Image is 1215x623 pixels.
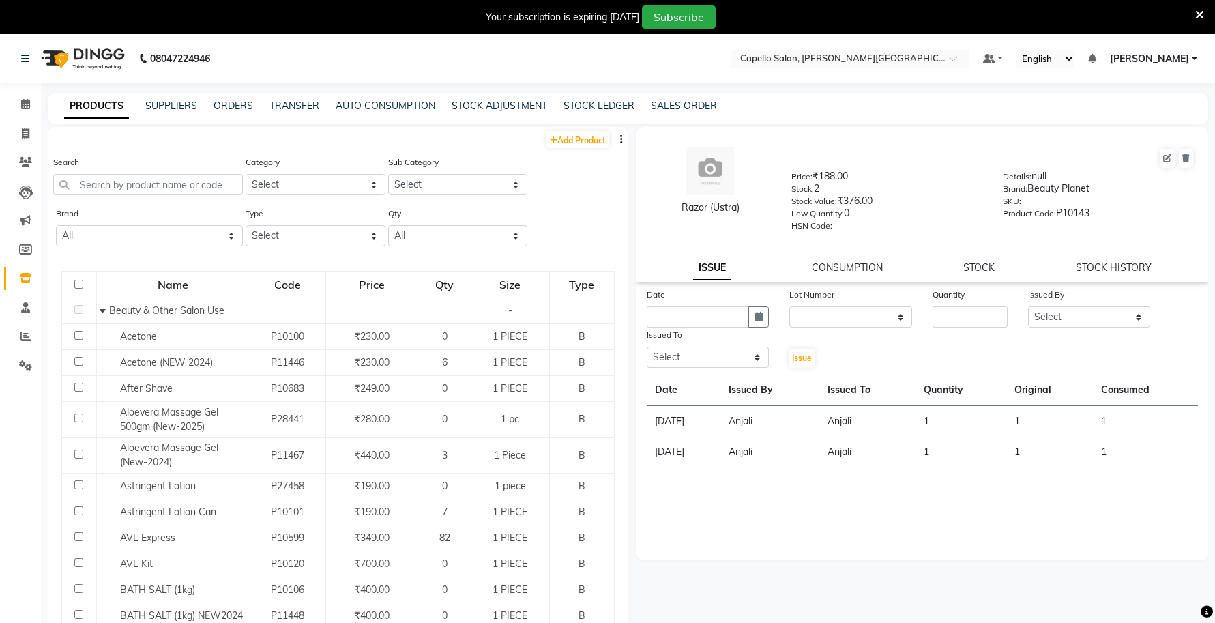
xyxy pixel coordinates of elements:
[246,207,263,220] label: Type
[916,375,1006,406] th: Quantity
[271,330,304,343] span: P10100
[354,532,390,544] span: ₹349.00
[579,382,585,394] span: B
[214,100,253,112] a: ORDERS
[501,413,519,425] span: 1 pc
[819,437,916,467] td: Anjali
[472,272,548,297] div: Size
[686,147,734,195] img: avatar
[1003,182,1195,201] div: Beauty Planet
[53,174,243,195] input: Search by product name or code
[647,289,665,301] label: Date
[271,382,304,394] span: P10683
[579,583,585,596] span: B
[563,100,634,112] a: STOCK LEDGER
[1093,375,1198,406] th: Consumed
[271,480,304,492] span: P27458
[812,261,883,274] a: CONSUMPTION
[109,304,224,317] span: Beauty & Other Salon Use
[271,413,304,425] span: P28441
[120,609,243,622] span: BATH SALT (1kg) NEW2024
[354,382,390,394] span: ₹249.00
[442,609,448,622] span: 0
[327,272,417,297] div: Price
[647,406,721,437] td: [DATE]
[1110,52,1189,66] span: [PERSON_NAME]
[642,5,716,29] button: Subscribe
[442,557,448,570] span: 0
[354,356,390,368] span: ₹230.00
[579,330,585,343] span: B
[789,289,834,301] label: Lot Number
[354,480,390,492] span: ₹190.00
[647,375,721,406] th: Date
[120,330,157,343] span: Acetone
[791,206,983,225] div: 0
[388,156,439,169] label: Sub Category
[647,437,721,467] td: [DATE]
[1006,375,1093,406] th: Original
[791,171,813,183] label: Price:
[791,169,983,188] div: ₹188.00
[442,382,448,394] span: 0
[551,272,613,297] div: Type
[791,195,837,207] label: Stock Value:
[1093,437,1198,467] td: 1
[442,480,448,492] span: 0
[493,382,527,394] span: 1 PIECE
[1003,183,1027,195] label: Brand:
[1003,207,1056,220] label: Product Code:
[791,220,832,232] label: HSN Code:
[720,406,819,437] td: Anjali
[271,506,304,518] span: P10101
[246,156,280,169] label: Category
[269,100,319,112] a: TRANSFER
[150,40,210,78] b: 08047224946
[963,261,995,274] a: STOCK
[493,356,527,368] span: 1 PIECE
[1003,171,1031,183] label: Details:
[354,413,390,425] span: ₹280.00
[819,375,916,406] th: Issued To
[493,506,527,518] span: 1 PIECE
[819,406,916,437] td: Anjali
[720,437,819,467] td: Anjali
[120,506,216,518] span: Astringent Lotion Can
[651,100,717,112] a: SALES ORDER
[419,272,470,297] div: Qty
[791,183,814,195] label: Stock:
[720,375,819,406] th: Issued By
[354,583,390,596] span: ₹400.00
[647,329,682,341] label: Issued To
[579,480,585,492] span: B
[442,330,448,343] span: 0
[120,480,196,492] span: Astringent Lotion
[493,609,527,622] span: 1 PIECE
[120,441,218,468] span: Aloevera Massage Gel (New-2024)
[579,609,585,622] span: B
[271,532,304,544] span: P10599
[1093,406,1198,437] td: 1
[271,449,304,461] span: P11467
[916,437,1006,467] td: 1
[442,583,448,596] span: 0
[120,532,175,544] span: AVL Express
[251,272,325,297] div: Code
[486,10,639,25] div: Your subscription is expiring [DATE]
[145,100,197,112] a: SUPPLIERS
[452,100,547,112] a: STOCK ADJUSTMENT
[271,583,304,596] span: P10106
[354,449,390,461] span: ₹440.00
[120,382,173,394] span: After Shave
[579,506,585,518] span: B
[1006,406,1093,437] td: 1
[789,349,815,368] button: Issue
[579,413,585,425] span: B
[442,506,448,518] span: 7
[1006,437,1093,467] td: 1
[493,583,527,596] span: 1 PIECE
[493,330,527,343] span: 1 PIECE
[1003,169,1195,188] div: null
[354,330,390,343] span: ₹230.00
[579,449,585,461] span: B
